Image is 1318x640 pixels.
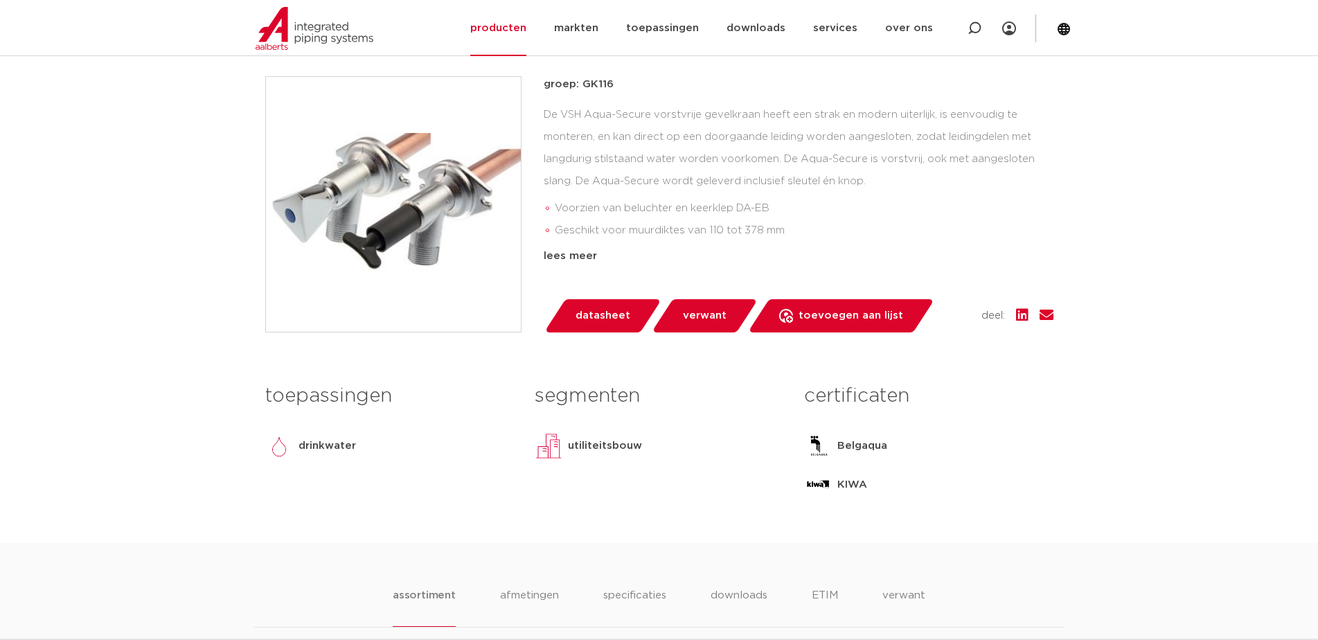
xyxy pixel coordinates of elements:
p: KIWA [837,477,867,493]
div: lees meer [544,248,1053,265]
li: Geschikt voor muurdiktes van 110 tot 378 mm [555,220,1053,242]
p: drinkwater [299,438,356,454]
img: KIWA [804,471,832,499]
p: utiliteitsbouw [568,438,642,454]
p: Belgaqua [837,438,887,454]
img: Belgaqua [804,432,832,460]
span: datasheet [576,305,630,327]
li: Voorzien van beluchter en keerklep DA-EB [555,197,1053,220]
li: ETIM [812,587,838,627]
img: Product Image for VSH Aqua-Secure vorstvrije gevelkraan [266,77,521,332]
h3: segmenten [535,382,783,410]
a: datasheet [544,299,661,332]
li: downloads [711,587,767,627]
a: verwant [651,299,758,332]
h3: certificaten [804,382,1053,410]
span: verwant [683,305,727,327]
img: drinkwater [265,432,293,460]
li: afmetingen [500,587,559,627]
span: toevoegen aan lijst [799,305,903,327]
li: specificaties [603,587,666,627]
li: verwant [882,587,925,627]
p: groep: GK116 [544,76,1053,93]
span: deel: [981,308,1005,324]
li: assortiment [393,587,456,627]
h3: toepassingen [265,382,514,410]
img: utiliteitsbouw [535,432,562,460]
div: De VSH Aqua-Secure vorstvrije gevelkraan heeft een strak en modern uiterlijk, is eenvoudig te mon... [544,104,1053,242]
